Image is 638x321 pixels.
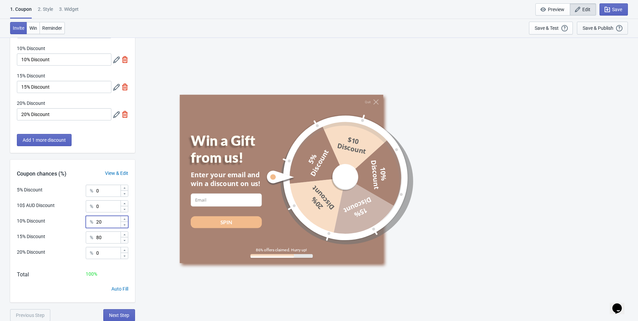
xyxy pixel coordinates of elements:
[250,248,313,252] div: 86% offers claimed. Hurry up!
[96,200,120,212] input: Chance
[529,22,573,35] button: Save & Test
[191,132,276,166] div: Win a Gift from us!
[59,6,79,18] div: 3. Widget
[17,202,55,209] div: 10$ AUD Discount
[10,6,32,19] div: 1. Coupon
[17,217,45,225] div: 10% Discount
[600,3,628,16] button: Save
[96,216,120,228] input: Chance
[90,249,93,257] div: %
[111,285,128,293] div: Auto Fill
[17,186,43,193] div: 5% Discount
[29,25,37,31] span: Win
[90,218,93,226] div: %
[612,7,622,12] span: Save
[10,22,27,34] button: Invite
[17,72,45,79] label: 15% Discount
[38,6,53,18] div: 2 . Style
[90,233,93,242] div: %
[98,170,135,177] div: View & Edit
[122,56,128,63] img: delete.svg
[365,100,371,104] div: Quit
[10,170,73,178] div: Coupon chances (%)
[17,271,29,279] div: Total
[610,294,631,314] iframe: chat widget
[535,25,559,31] div: Save & Test
[17,233,45,240] div: 15% Discount
[17,45,45,52] label: 10% Discount
[191,193,262,207] input: Email
[96,185,120,197] input: Chance
[220,219,232,226] div: SPIN
[39,22,65,34] button: Reminder
[122,84,128,90] img: delete.svg
[17,134,72,146] button: Add 1 more discount
[535,3,570,16] button: Preview
[191,170,262,188] div: Enter your email and win a discount on us!
[90,202,93,210] div: %
[96,231,120,244] input: Chance
[13,25,24,31] span: Invite
[86,271,97,277] span: 100 %
[17,249,45,256] div: 20% Discount
[582,7,590,12] span: Edit
[42,25,62,31] span: Reminder
[23,137,66,143] span: Add 1 more discount
[577,22,628,35] button: Save & Publish
[96,247,120,259] input: Chance
[583,25,613,31] div: Save & Publish
[122,111,128,118] img: delete.svg
[90,187,93,195] div: %
[27,22,40,34] button: Win
[548,7,564,12] span: Preview
[570,3,596,16] button: Edit
[17,100,45,107] label: 20% Discount
[109,313,129,318] span: Next Step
